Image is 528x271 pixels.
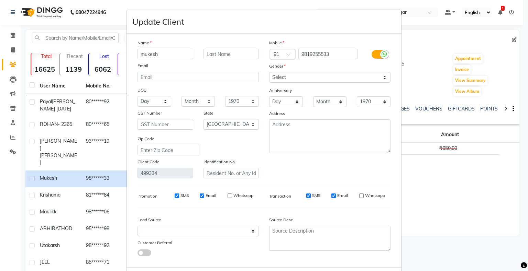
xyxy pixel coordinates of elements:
[137,136,154,142] label: Zip Code
[137,87,146,93] label: DOB
[203,49,259,59] input: Last Name
[269,217,293,223] label: Source Desc
[206,192,216,199] label: Email
[203,159,236,165] label: Identification No.
[137,40,152,46] label: Name
[137,49,193,59] input: First Name
[233,192,253,199] label: Whatsapp
[203,168,259,178] input: Resident No. or Any Id
[365,192,385,199] label: Whatsapp
[137,63,148,69] label: Email
[269,87,292,94] label: Anniversary
[137,110,162,116] label: GST Number
[137,240,172,246] label: Customer Referral
[269,110,285,117] label: Address
[180,192,189,199] label: SMS
[337,192,348,199] label: Email
[269,40,284,46] label: Mobile
[137,119,193,130] input: GST Number
[137,159,159,165] label: Client Code
[137,168,193,178] input: Client Code
[269,193,291,199] label: Transaction
[298,49,358,59] input: Mobile
[312,192,320,199] label: SMS
[132,15,184,28] h4: Update Client
[137,217,161,223] label: Lead Source
[203,110,213,116] label: State
[137,145,199,155] input: Enter Zip Code
[137,193,157,199] label: Promotion
[269,63,286,69] label: Gender
[137,72,259,82] input: Email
